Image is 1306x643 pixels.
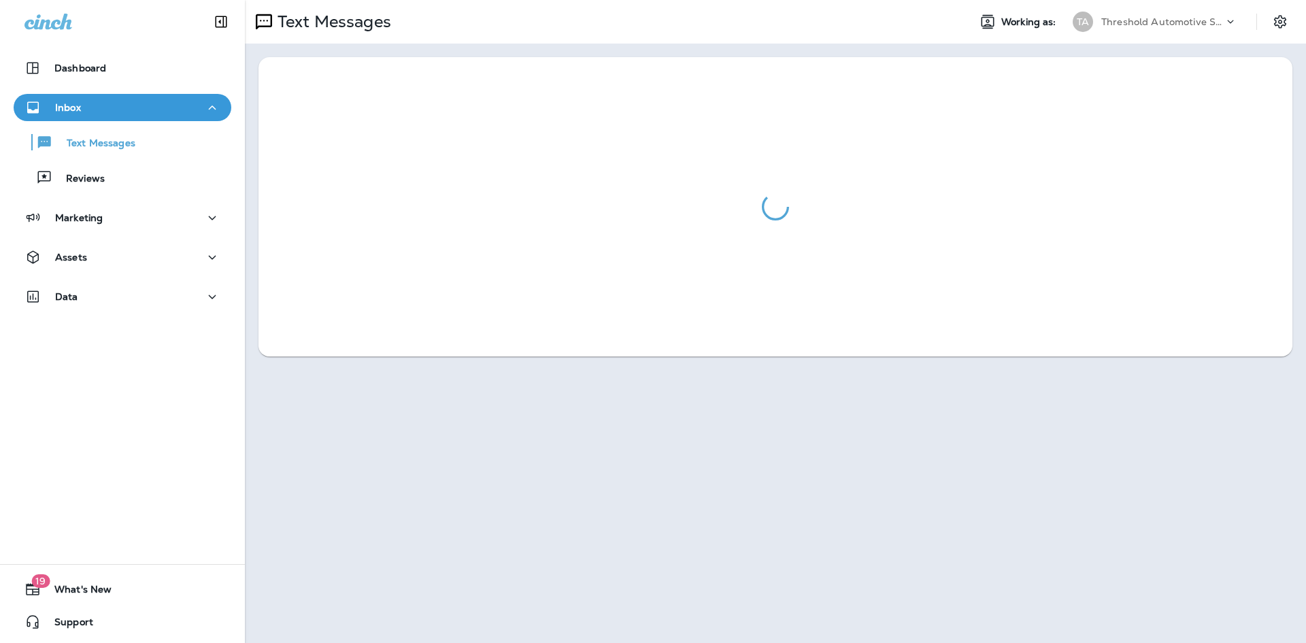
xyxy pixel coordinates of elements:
[1268,10,1292,34] button: Settings
[14,608,231,636] button: Support
[41,616,93,633] span: Support
[14,244,231,271] button: Assets
[55,102,81,113] p: Inbox
[1073,12,1093,32] div: TA
[14,54,231,82] button: Dashboard
[53,137,135,150] p: Text Messages
[31,574,50,588] span: 19
[14,163,231,192] button: Reviews
[14,204,231,231] button: Marketing
[14,94,231,121] button: Inbox
[54,63,106,73] p: Dashboard
[272,12,391,32] p: Text Messages
[14,128,231,156] button: Text Messages
[1101,16,1224,27] p: Threshold Automotive Service dba Grease Monkey
[55,252,87,263] p: Assets
[41,584,112,600] span: What's New
[1001,16,1059,28] span: Working as:
[14,576,231,603] button: 19What's New
[52,173,105,186] p: Reviews
[202,8,240,35] button: Collapse Sidebar
[55,291,78,302] p: Data
[14,283,231,310] button: Data
[55,212,103,223] p: Marketing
